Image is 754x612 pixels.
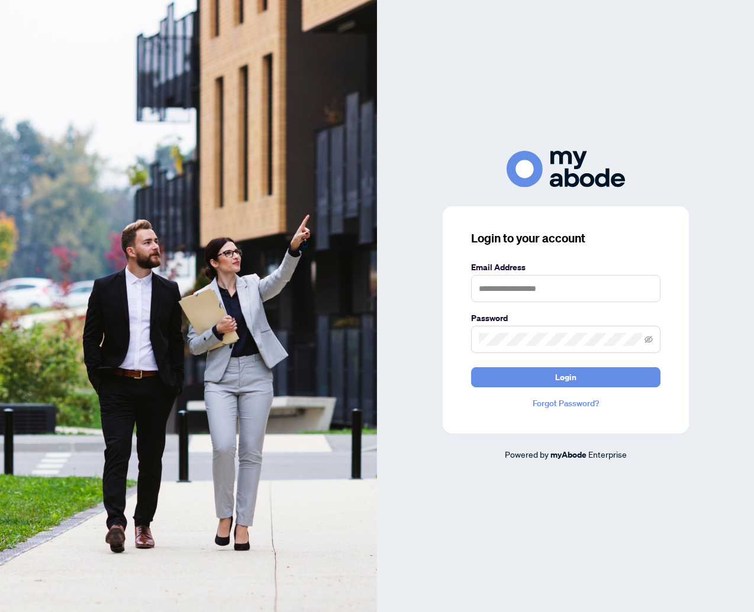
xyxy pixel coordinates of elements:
button: Login [471,367,660,387]
a: Forgot Password? [471,397,660,410]
span: eye-invisible [645,335,653,344]
a: myAbode [550,448,587,461]
span: Login [555,368,576,387]
span: Powered by [505,449,549,459]
img: ma-logo [507,151,625,187]
span: Enterprise [588,449,627,459]
label: Email Address [471,261,660,274]
label: Password [471,312,660,325]
h3: Login to your account [471,230,660,247]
